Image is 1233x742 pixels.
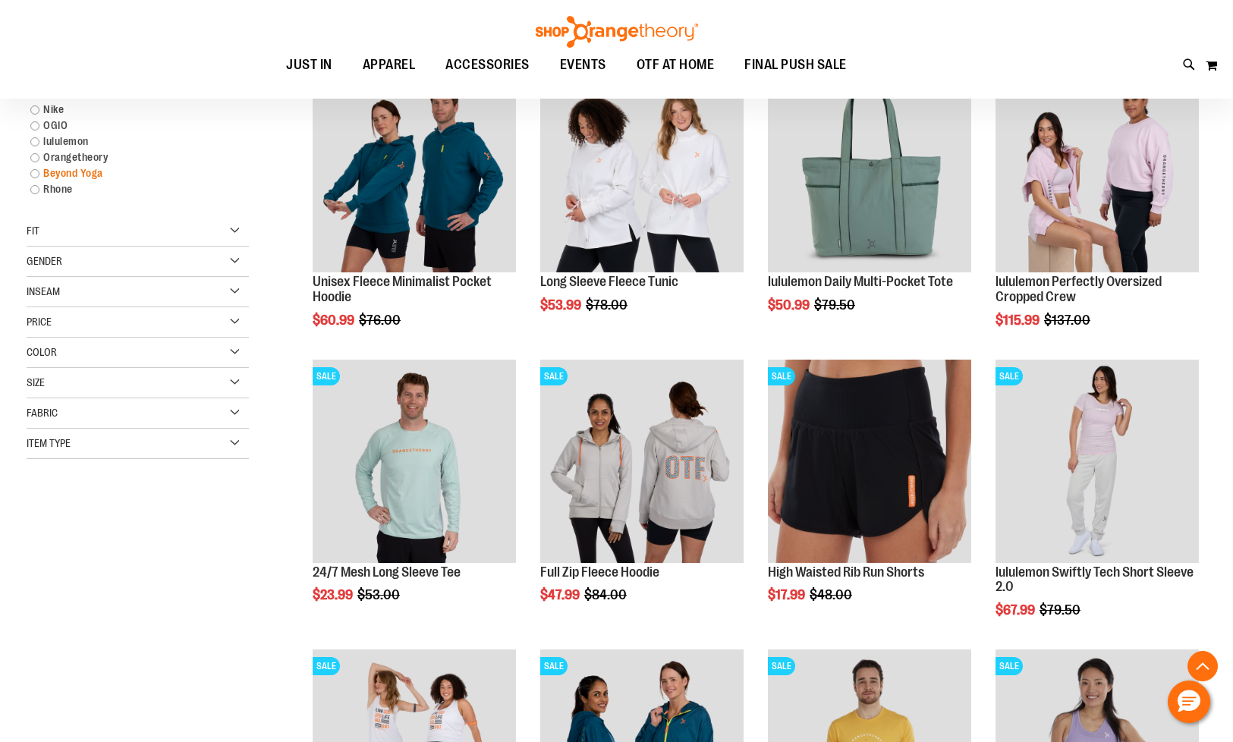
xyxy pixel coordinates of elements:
img: Main Image of 1457095 [313,360,516,563]
a: lululemon Swiftly Tech Short Sleeve 2.0 [996,564,1194,595]
span: $76.00 [359,313,403,328]
a: 24/7 Mesh Long Sleeve Tee [313,564,461,580]
span: SALE [313,657,340,675]
img: High Waisted Rib Run Shorts [768,360,971,563]
span: $84.00 [584,587,629,602]
span: ACCESSORIES [445,48,530,82]
span: SALE [313,367,340,385]
a: lululemon [23,134,236,149]
a: Rhone [23,181,236,197]
a: OTF AT HOME [621,48,730,83]
span: JUST IN [286,48,332,82]
span: $79.50 [1040,602,1083,618]
span: Price [27,316,52,328]
span: $78.00 [586,297,630,313]
a: Unisex Fleece Minimalist Pocket HoodieSALE [313,69,516,275]
a: ACCESSORIES [430,48,545,83]
span: $67.99 [996,602,1037,618]
span: $137.00 [1044,313,1093,328]
a: Unisex Fleece Minimalist Pocket Hoodie [313,274,492,304]
a: lululemon Perfectly Oversized Cropped Crew [996,274,1162,304]
span: Color [27,346,57,358]
span: Inseam [27,285,60,297]
a: APPAREL [348,48,431,83]
a: lululemon Daily Multi-Pocket Tote [768,274,953,289]
span: APPAREL [363,48,416,82]
span: OTF AT HOME [637,48,715,82]
span: SALE [768,657,795,675]
a: FINAL PUSH SALE [729,48,862,82]
span: SALE [768,367,795,385]
a: Long Sleeve Fleece Tunic [540,274,678,289]
span: $53.00 [357,587,402,602]
a: Main Image of 1457091SALE [540,360,744,565]
div: product [988,352,1206,657]
a: OGIO [23,118,236,134]
div: product [760,352,979,642]
a: lululemon Perfectly Oversized Cropped CrewSALE [996,69,1199,275]
div: product [305,352,524,642]
span: $79.50 [814,297,857,313]
div: product [305,61,524,366]
span: $50.99 [768,297,812,313]
a: Main Image of 1457095SALE [313,360,516,565]
img: Product image for Fleece Long Sleeve [540,69,744,272]
span: Fabric [27,407,58,419]
img: Shop Orangetheory [533,16,700,48]
a: High Waisted Rib Run ShortsSALE [768,360,971,565]
button: Hello, have a question? Let’s chat. [1168,681,1210,723]
span: Gender [27,255,62,267]
img: lululemon Perfectly Oversized Cropped Crew [996,69,1199,272]
span: $17.99 [768,587,807,602]
span: $115.99 [996,313,1042,328]
span: $60.99 [313,313,357,328]
img: lululemon Daily Multi-Pocket Tote [768,69,971,272]
span: Fit [27,225,39,237]
div: product [533,352,751,642]
a: Nike [23,102,236,118]
a: EVENTS [545,48,621,83]
span: $48.00 [810,587,854,602]
a: Full Zip Fleece Hoodie [540,564,659,580]
div: product [988,61,1206,366]
button: Back To Top [1187,651,1218,681]
a: Beyond Yoga [23,165,236,181]
img: lululemon Swiftly Tech Short Sleeve 2.0 [996,360,1199,563]
span: SALE [996,367,1023,385]
span: Item Type [27,437,71,449]
a: JUST IN [271,48,348,83]
span: SALE [540,367,568,385]
span: $23.99 [313,587,355,602]
span: SALE [996,657,1023,675]
a: Orangetheory [23,149,236,165]
span: $47.99 [540,587,582,602]
a: Product image for Fleece Long SleeveSALE [540,69,744,275]
span: EVENTS [560,48,606,82]
img: Main Image of 1457091 [540,360,744,563]
a: High Waisted Rib Run Shorts [768,564,924,580]
a: lululemon Daily Multi-Pocket ToteSALE [768,69,971,275]
span: FINAL PUSH SALE [744,48,847,82]
div: product [760,61,979,351]
span: Size [27,376,45,388]
div: product [533,61,751,351]
a: lululemon Swiftly Tech Short Sleeve 2.0SALE [996,360,1199,565]
span: SALE [540,657,568,675]
span: $53.99 [540,297,583,313]
img: Unisex Fleece Minimalist Pocket Hoodie [313,69,516,272]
